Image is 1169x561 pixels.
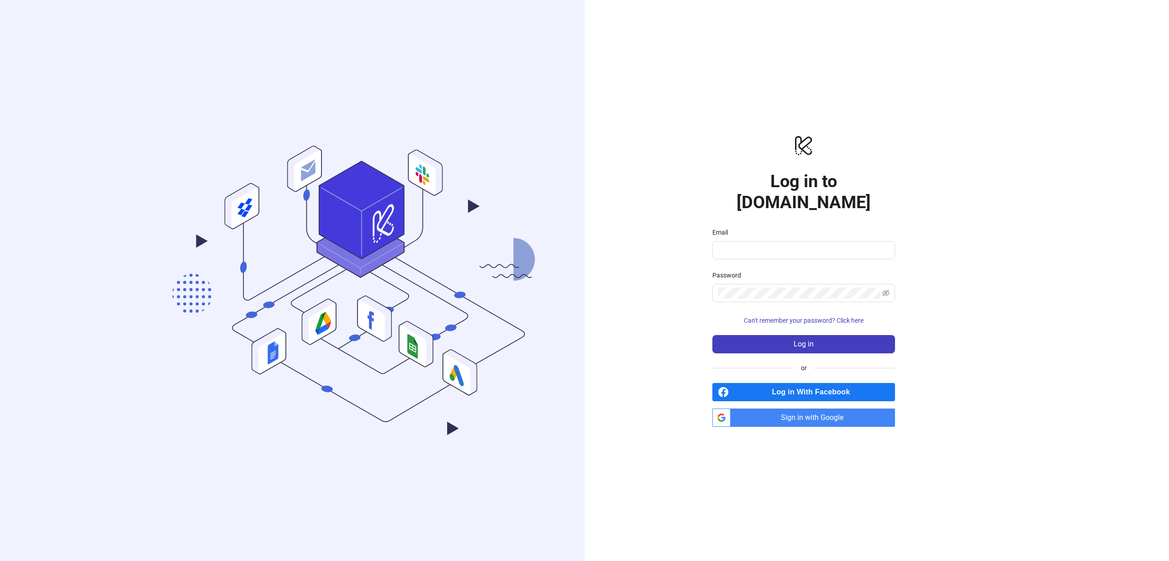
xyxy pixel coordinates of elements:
a: Sign in with Google [712,409,895,427]
input: Email [718,245,888,256]
span: Log in With Facebook [732,383,895,401]
button: Log in [712,335,895,353]
span: eye-invisible [882,289,890,297]
label: Password [712,270,747,280]
a: Can't remember your password? Click here [712,317,895,324]
a: Log in With Facebook [712,383,895,401]
label: Email [712,227,734,237]
span: Log in [794,340,814,348]
button: Can't remember your password? Click here [712,313,895,328]
input: Password [718,288,880,299]
h1: Log in to [DOMAIN_NAME] [712,171,895,213]
span: or [794,363,814,373]
span: Can't remember your password? Click here [744,317,864,324]
span: Sign in with Google [734,409,895,427]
